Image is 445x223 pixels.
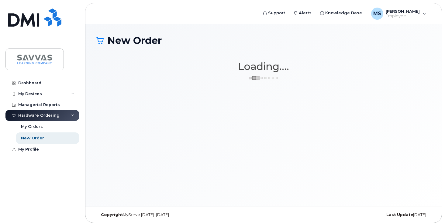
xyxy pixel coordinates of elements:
div: MyServe [DATE]–[DATE] [96,212,208,217]
strong: Copyright [101,212,123,217]
strong: Last Update [386,212,413,217]
div: [DATE] [319,212,431,217]
h1: New Order [96,35,431,46]
img: ajax-loader-3a6953c30dc77f0bf724df975f13086db4f4c1262e45940f03d1251963f1bf2e.gif [248,76,279,80]
h1: Loading.... [96,61,431,72]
